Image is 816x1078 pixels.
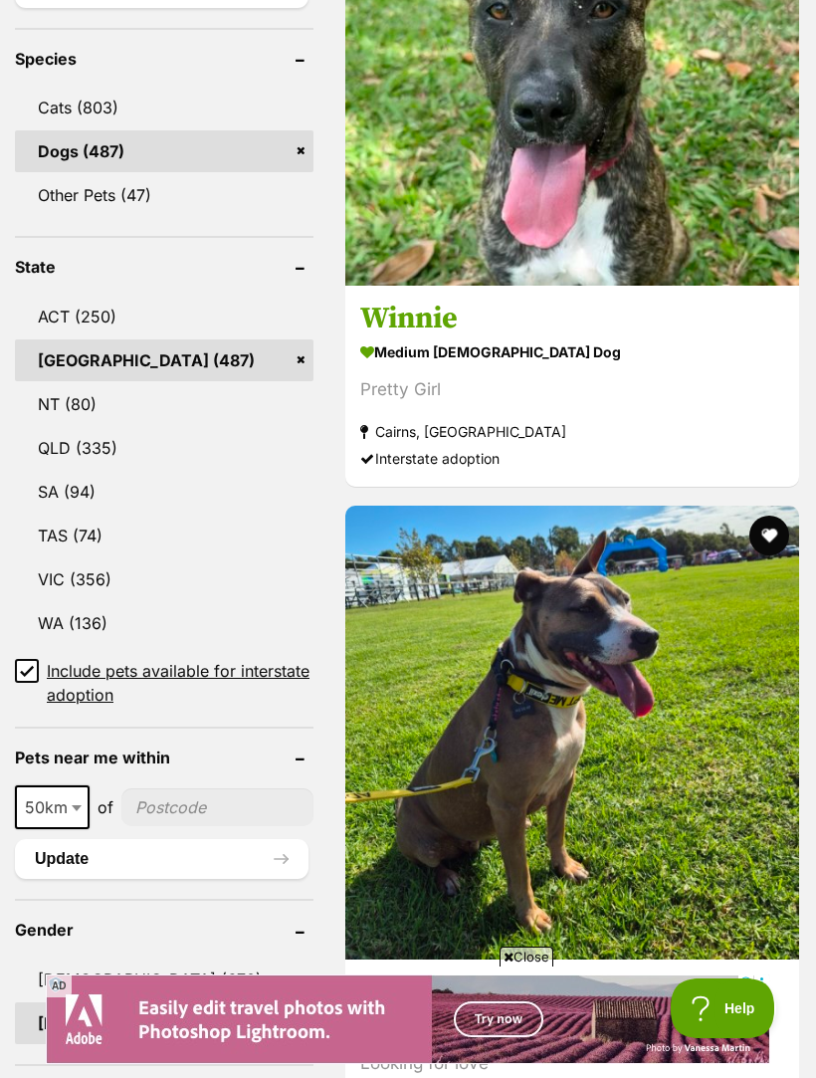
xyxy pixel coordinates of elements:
[671,978,776,1038] iframe: Help Scout Beacon - Open
[15,959,313,1000] a: [DEMOGRAPHIC_DATA] (670)
[15,471,313,513] a: SA (94)
[15,427,313,469] a: QLD (335)
[15,174,313,216] a: Other Pets (47)
[17,793,88,821] span: 50km
[15,749,313,766] header: Pets near me within
[15,839,308,879] button: Update
[15,785,90,829] span: 50km
[500,947,553,967] span: Close
[749,516,789,555] button: favourite
[15,1002,313,1044] a: [DEMOGRAPHIC_DATA] (487)
[15,258,313,276] header: State
[15,515,313,556] a: TAS (74)
[15,659,313,707] a: Include pets available for interstate adoption
[2,2,18,18] img: consumer-privacy-logo.png
[15,383,313,425] a: NT (80)
[15,602,313,644] a: WA (136)
[15,50,313,68] header: Species
[15,130,313,172] a: Dogs (487)
[345,285,799,487] a: Winnie medium [DEMOGRAPHIC_DATA] Dog Pretty Girl Cairns, [GEOGRAPHIC_DATA] Interstate adoption
[408,1067,409,1068] iframe: Advertisement
[47,659,313,707] span: Include pets available for interstate adoption
[121,788,313,826] input: postcode
[360,445,784,472] div: Interstate adoption
[46,974,72,997] span: AD
[360,337,784,366] strong: medium [DEMOGRAPHIC_DATA] Dog
[15,296,313,337] a: ACT (250)
[15,87,313,128] a: Cats (803)
[360,300,784,337] h3: Winnie
[15,339,313,381] a: [GEOGRAPHIC_DATA] (487)
[360,418,784,445] strong: Cairns, [GEOGRAPHIC_DATA]
[345,506,799,960] img: Miley - American Staffordshire Terrier Dog
[98,795,113,819] span: of
[15,558,313,600] a: VIC (356)
[360,376,784,403] div: Pretty Girl
[15,921,313,939] header: Gender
